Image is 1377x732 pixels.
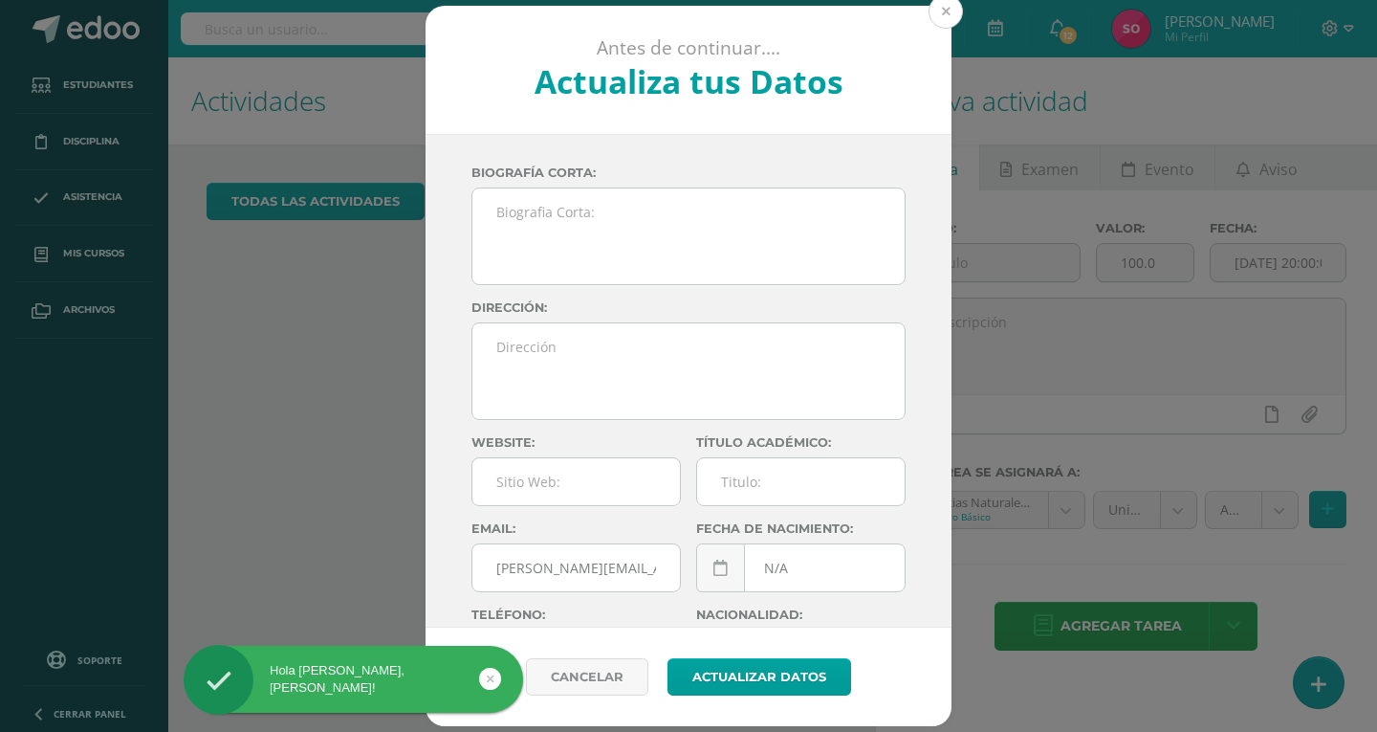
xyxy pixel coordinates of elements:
[697,458,905,505] input: Titulo:
[471,521,681,536] label: Email:
[667,658,851,696] button: Actualizar datos
[477,36,901,60] p: Antes de continuar....
[471,435,681,450] label: Website:
[696,608,906,622] label: Nacionalidad:
[526,658,648,696] a: Cancelar
[696,435,906,450] label: Título académico:
[472,458,680,505] input: Sitio Web:
[696,521,906,536] label: Fecha de nacimiento:
[471,300,906,315] label: Dirección:
[472,544,680,591] input: Correo Electronico:
[471,608,681,622] label: Teléfono:
[477,59,901,103] h2: Actualiza tus Datos
[697,544,905,591] input: Fecha de Nacimiento:
[471,166,906,180] label: Biografía corta:
[184,662,523,697] div: Hola [PERSON_NAME], [PERSON_NAME]!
